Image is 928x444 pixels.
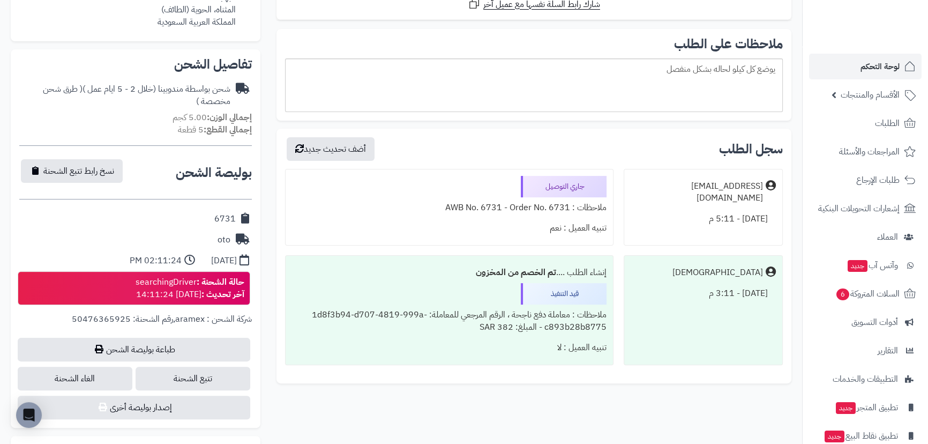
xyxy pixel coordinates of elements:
span: السلات المتروكة [835,286,900,301]
div: ملاحظات : معاملة دفع ناجحة ، الرقم المرجعي للمعاملة: 1d8f3b94-d707-4819-999a-c893b28b8775 - المبل... [292,305,607,338]
a: العملاء [809,224,922,250]
h2: ملاحظات على الطلب [285,38,783,50]
div: يوضع كل كيلو لحاله بشكل منفصل [285,58,783,112]
strong: آخر تحديث : [201,288,244,301]
a: تطبيق المتجرجديد [809,395,922,420]
div: [DATE] - 5:11 م [631,209,776,230]
div: oto [218,234,230,246]
div: [DEMOGRAPHIC_DATA] [672,267,763,279]
a: طباعة بوليصة الشحن [18,338,250,361]
span: جديد [825,431,844,442]
div: 6731 [214,213,236,225]
div: 02:11:24 PM [130,255,182,267]
strong: حالة الشحنة : [197,276,244,288]
a: أدوات التسويق [809,309,922,335]
span: التطبيقات والخدمات [833,372,898,387]
span: الأقسام والمنتجات [841,87,900,102]
span: تطبيق نقاط البيع [824,428,898,443]
div: قيد التنفيذ [521,283,607,305]
button: أضف تحديث جديد [287,137,375,161]
a: التقارير [809,338,922,364]
span: جديد [836,402,856,414]
div: تنبيه العميل : لا [292,337,607,358]
span: التقارير [878,343,898,358]
a: تتبع الشحنة [136,367,250,390]
img: logo-2.png [855,25,918,47]
span: المراجعات والأسئلة [839,144,900,159]
h2: بوليصة الشحن [176,166,252,179]
span: لوحة التحكم [860,59,900,74]
span: نسخ رابط تتبع الشحنة [43,165,114,177]
span: الغاء الشحنة [18,367,132,390]
h3: سجل الطلب [719,143,783,156]
strong: إجمالي الوزن: [207,111,252,124]
span: جديد [848,260,867,272]
span: إشعارات التحويلات البنكية [818,201,900,216]
a: السلات المتروكة6 [809,281,922,307]
a: المراجعات والأسئلة [809,139,922,165]
small: 5 قطعة [178,123,252,136]
div: [DATE] - 3:11 م [631,283,776,304]
a: الطلبات [809,110,922,136]
span: شركة الشحن : aramex [175,313,252,325]
span: العملاء [877,230,898,245]
div: , [19,313,252,338]
span: تطبيق المتجر [835,400,898,415]
div: ملاحظات : AWB No. 6731 - Order No. 6731 [292,197,607,218]
b: تم الخصم من المخزون [476,266,556,279]
a: التطبيقات والخدمات [809,366,922,392]
span: طلبات الإرجاع [856,173,900,188]
span: وآتس آب [847,258,898,273]
button: نسخ رابط تتبع الشحنة [21,159,123,183]
span: 6 [836,288,850,301]
small: 5.00 كجم [173,111,252,124]
div: إنشاء الطلب .... [292,262,607,283]
a: لوحة التحكم [809,54,922,79]
span: أدوات التسويق [851,315,898,330]
span: الطلبات [875,116,900,131]
a: وآتس آبجديد [809,253,922,278]
strong: إجمالي القطع: [204,123,252,136]
div: [DATE] [211,255,237,267]
a: طلبات الإرجاع [809,167,922,193]
button: إصدار بوليصة أخرى [18,396,250,419]
span: ( طرق شحن مخصصة ) [43,83,230,108]
div: [EMAIL_ADDRESS][DOMAIN_NAME] [631,180,763,205]
div: searchingDriver [DATE] 14:11:24 [136,276,244,301]
div: جاري التوصيل [521,176,607,197]
h2: تفاصيل الشحن [19,58,252,71]
div: شحن بواسطة مندوبينا (خلال 2 - 5 ايام عمل ) [19,83,230,108]
div: Open Intercom Messenger [16,402,42,428]
a: إشعارات التحويلات البنكية [809,196,922,221]
span: رقم الشحنة: 50476365925 [72,313,173,325]
div: تنبيه العميل : نعم [292,218,607,239]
